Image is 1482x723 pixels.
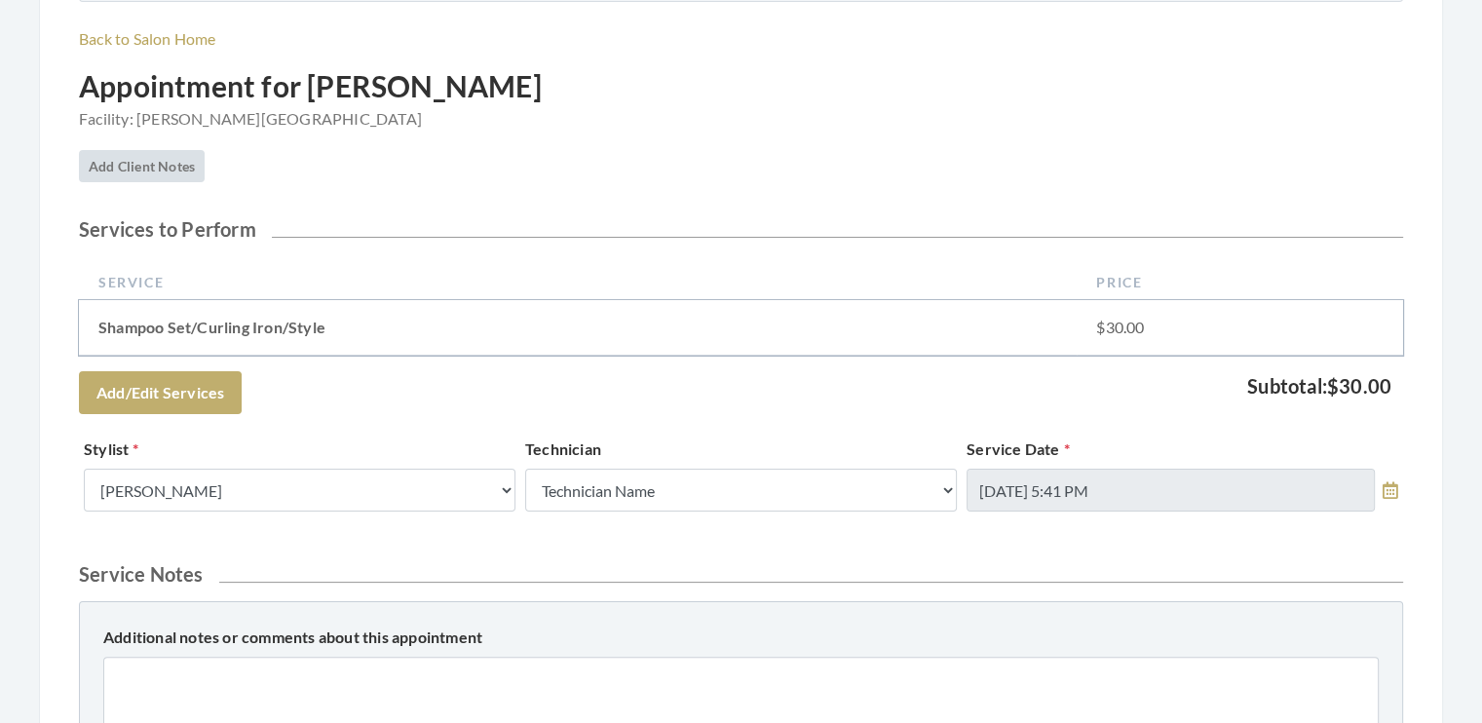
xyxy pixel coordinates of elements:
[79,371,242,414] a: Add/Edit Services
[1327,374,1391,398] span: $30.00
[79,68,542,142] h2: Appointment for [PERSON_NAME]
[103,626,482,649] label: Additional notes or comments about this appointment
[1247,372,1391,400] p: Subtotal:
[967,469,1375,512] input: Select Date
[1383,476,1398,504] a: toggle
[84,438,139,461] label: Stylist
[79,562,1403,586] h2: Service Notes
[967,438,1070,461] label: Service Date
[1077,300,1403,356] td: $30.00
[79,264,1077,300] th: Service
[1077,264,1403,300] th: Price
[79,300,1077,356] td: Shampoo Set/Curling Iron/Style
[79,29,216,48] a: Back to Salon Home
[525,438,601,461] label: Technician
[79,217,1403,241] h2: Services to Perform
[79,150,205,182] a: Add Client Notes
[79,107,542,131] span: Facility: [PERSON_NAME][GEOGRAPHIC_DATA]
